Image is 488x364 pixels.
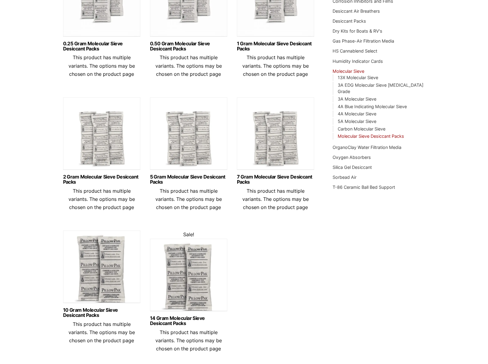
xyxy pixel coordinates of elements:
[63,308,140,318] a: 10 Gram Molecular Sieve Desiccant Packs
[69,321,135,343] span: This product has multiple variants. The options may be chosen on the product page
[338,111,376,116] a: 4A Molecular Sieve
[237,41,314,51] a: 1 Gram Molecular Sieve Desiccant Packs
[333,8,380,14] a: Desiccant Air Breathers
[333,59,383,64] a: Humidity Indicator Cards
[338,126,385,131] a: Carbon Molecular Sieve
[69,54,135,77] span: This product has multiple variants. The options may be chosen on the product page
[150,316,227,326] a: 14 Gram Molecular Sieve Desiccant Packs
[333,185,395,190] a: T-86 Ceramic Ball Bed Support
[242,188,309,210] span: This product has multiple variants. The options may be chosen on the product page
[338,82,423,94] a: 3A EDG Molecular Sieve [MEDICAL_DATA] Grade
[338,104,407,109] a: 4A Blue Indicating Molecular Sieve
[183,231,194,237] span: Sale!
[242,54,309,77] span: This product has multiple variants. The options may be chosen on the product page
[333,18,366,24] a: Desiccant Packs
[338,75,378,80] a: 13X Molecular Sieve
[338,96,376,101] a: 3A Molecular Sieve
[338,119,376,124] a: 5A Molecular Sieve
[63,174,140,185] a: 2 Gram Molecular Sieve Desiccant Packs
[338,134,404,139] a: Molecular Sieve Desiccant Packs
[333,145,401,150] a: OrganoClay Water Filtration Media
[150,41,227,51] a: 0.50 Gram Molecular Sieve Desiccant Packs
[155,188,222,210] span: This product has multiple variants. The options may be chosen on the product page
[333,28,382,34] a: Dry Kits for Boats & RV's
[69,188,135,210] span: This product has multiple variants. The options may be chosen on the product page
[333,175,356,180] a: Sorbead Air
[333,48,377,53] a: HS Cannablend Select
[155,54,222,77] span: This product has multiple variants. The options may be chosen on the product page
[333,69,364,74] a: Molecular Sieve
[237,174,314,185] a: 7 Gram Molecular Sieve Desiccant Packs
[333,38,394,43] a: Gas Phase-Air Filtration Media
[333,165,372,170] a: Silica Gel Desiccant
[150,174,227,185] a: 5 Gram Molecular Sieve Desiccant Packs
[155,329,222,352] span: This product has multiple variants. The options may be chosen on the product page
[63,41,140,51] a: 0.25 Gram Molecular Sieve Desiccant Packs
[333,155,371,160] a: Oxygen Absorbers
